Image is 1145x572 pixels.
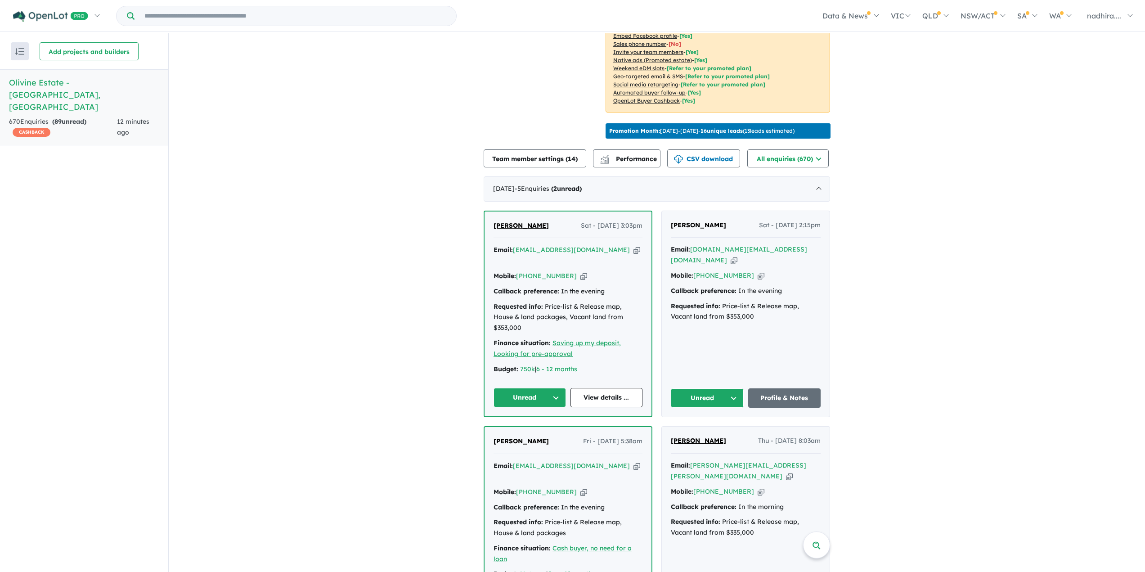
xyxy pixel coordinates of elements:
span: [PERSON_NAME] [494,221,549,230]
span: CASHBACK [13,128,50,137]
u: Native ads (Promoted estate) [613,57,692,63]
a: [PHONE_NUMBER] [693,487,754,495]
button: Copy [786,472,793,481]
img: bar-chart.svg [600,158,609,163]
strong: Mobile: [494,488,516,496]
span: [Yes] [694,57,707,63]
div: Price-list & Release map, Vacant land from $353,000 [671,301,821,323]
a: 6 - 12 months [536,365,577,373]
button: Add projects and builders [40,42,139,60]
u: Weekend eDM slots [613,65,665,72]
span: [Yes] [688,89,701,96]
div: Price-list & Release map, House & land packages, Vacant land from $353,000 [494,302,642,333]
u: OpenLot Buyer Cashback [613,97,680,104]
a: [EMAIL_ADDRESS][DOMAIN_NAME] [513,246,630,254]
strong: Mobile: [671,487,693,495]
span: Sat - [DATE] 2:15pm [759,220,821,231]
strong: Email: [494,462,513,470]
button: Copy [731,256,737,265]
button: Team member settings (14) [484,149,586,167]
b: Promotion Month: [609,127,660,134]
span: Thu - [DATE] 8:03am [758,436,821,446]
u: Invite your team members [613,49,683,55]
span: [Refer to your promoted plan] [681,81,765,88]
div: In the evening [494,286,642,297]
h5: Olivine Estate - [GEOGRAPHIC_DATA] , [GEOGRAPHIC_DATA] [9,77,159,113]
span: [ Yes ] [686,49,699,55]
button: Unread [671,388,744,408]
span: 89 [54,117,62,126]
img: line-chart.svg [601,155,609,160]
strong: Budget: [494,365,518,373]
span: Sat - [DATE] 3:03pm [581,221,642,231]
u: Embed Facebook profile [613,32,677,39]
strong: Requested info: [671,518,720,526]
u: Sales phone number [613,41,666,47]
strong: Requested info: [494,302,543,311]
img: download icon [674,155,683,164]
div: | [494,364,642,375]
div: In the evening [494,502,642,513]
a: Cash buyer, no need for a loan [494,544,632,563]
strong: Callback preference: [671,503,736,511]
div: 670 Enquir ies [9,117,117,138]
p: [DATE] - [DATE] - ( 13 leads estimated) [609,127,795,135]
a: Saving up my deposit, Looking for pre-approval [494,339,621,358]
a: [PERSON_NAME] [494,221,549,231]
u: Geo-targeted email & SMS [613,73,683,80]
a: View details ... [570,388,643,407]
a: Profile & Notes [748,388,821,408]
a: [PERSON_NAME] [671,436,726,446]
u: Social media retargeting [613,81,678,88]
a: 750k [520,365,535,373]
span: - 5 Enquir ies [515,185,582,193]
span: 2 [553,185,557,193]
span: [ No ] [669,41,681,47]
strong: ( unread) [52,117,86,126]
span: [Refer to your promoted plan] [667,65,751,72]
button: Unread [494,388,566,407]
div: In the morning [671,502,821,513]
button: All enquiries (670) [747,149,829,167]
div: In the evening [671,286,821,297]
strong: Requested info: [494,518,543,526]
span: [PERSON_NAME] [671,437,726,445]
button: Copy [758,487,764,496]
span: [Refer to your promoted plan] [685,73,770,80]
a: [PHONE_NUMBER] [516,272,577,280]
strong: Requested info: [671,302,720,310]
span: [PERSON_NAME] [671,221,726,229]
a: [EMAIL_ADDRESS][DOMAIN_NAME] [513,462,630,470]
span: [Yes] [682,97,695,104]
b: 16 unique leads [700,127,743,134]
u: Automated buyer follow-up [613,89,686,96]
span: Fri - [DATE] 5:38am [583,436,642,447]
img: Openlot PRO Logo White [13,11,88,22]
img: sort.svg [15,48,24,55]
span: [ Yes ] [679,32,692,39]
strong: Mobile: [494,272,516,280]
span: 12 minutes ago [117,117,149,136]
div: [DATE] [484,176,830,202]
button: CSV download [667,149,740,167]
strong: Callback preference: [671,287,736,295]
span: Performance [602,155,657,163]
strong: Finance situation: [494,544,551,552]
button: Copy [633,245,640,255]
strong: Callback preference: [494,503,559,511]
button: Copy [633,461,640,471]
strong: Callback preference: [494,287,559,295]
input: Try estate name, suburb, builder or developer [136,6,454,26]
a: [DOMAIN_NAME][EMAIL_ADDRESS][DOMAIN_NAME] [671,245,807,264]
a: [PERSON_NAME] [494,436,549,447]
button: Copy [758,271,764,280]
span: 14 [568,155,575,163]
button: Performance [593,149,660,167]
div: Price-list & Release map, Vacant land from $335,000 [671,517,821,538]
strong: Email: [671,245,690,253]
span: [PERSON_NAME] [494,437,549,445]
